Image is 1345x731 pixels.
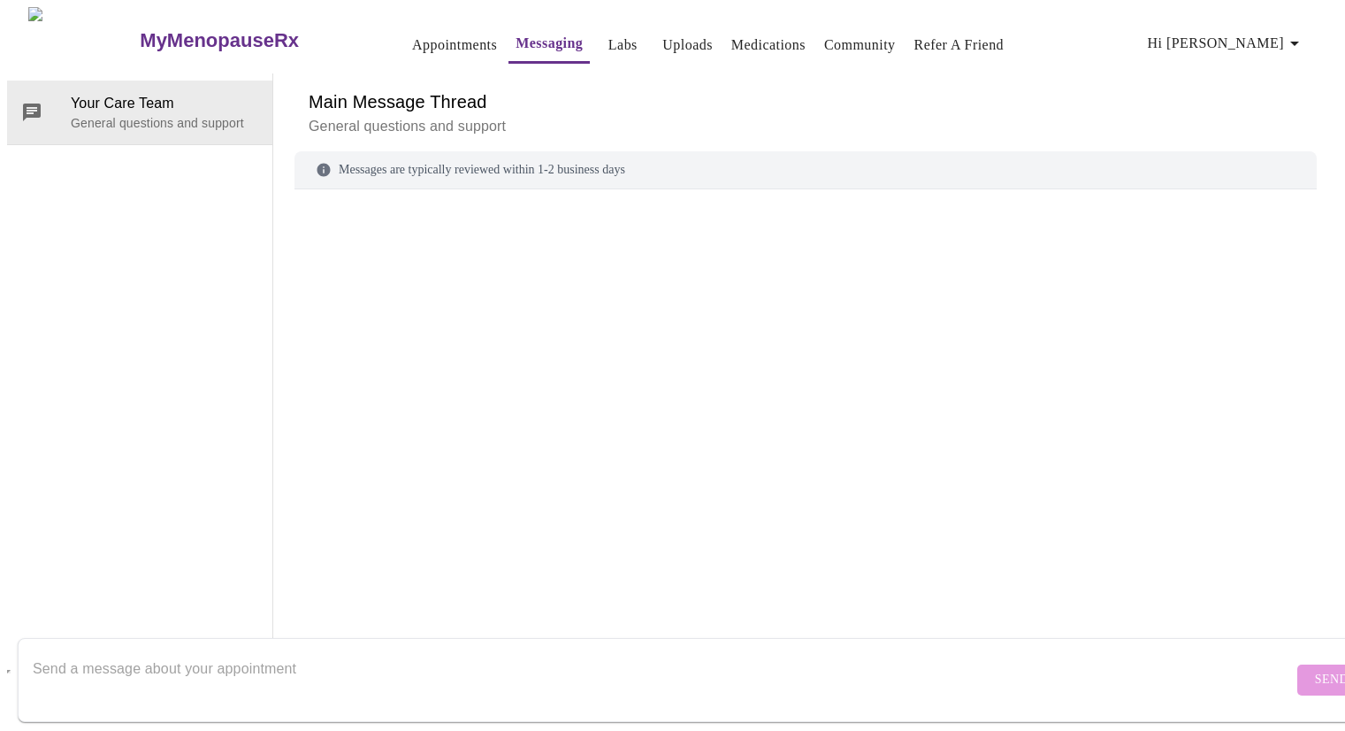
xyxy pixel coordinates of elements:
[140,29,299,52] h3: MyMenopauseRx
[71,114,258,132] p: General questions and support
[608,33,638,58] a: Labs
[508,26,590,64] button: Messaging
[655,27,720,63] button: Uploads
[724,27,813,63] button: Medications
[294,151,1317,189] div: Messages are typically reviewed within 1-2 business days
[662,33,713,58] a: Uploads
[7,81,272,144] div: Your Care TeamGeneral questions and support
[412,33,497,58] a: Appointments
[594,27,651,63] button: Labs
[1148,31,1305,56] span: Hi [PERSON_NAME]
[33,651,1293,708] textarea: Send a message about your appointment
[1141,26,1312,61] button: Hi [PERSON_NAME]
[914,33,1005,58] a: Refer a Friend
[71,93,258,114] span: Your Care Team
[309,88,1303,116] h6: Main Message Thread
[824,33,896,58] a: Community
[28,7,138,73] img: MyMenopauseRx Logo
[731,33,806,58] a: Medications
[516,31,583,56] a: Messaging
[817,27,903,63] button: Community
[405,27,504,63] button: Appointments
[907,27,1012,63] button: Refer a Friend
[309,116,1303,137] p: General questions and support
[138,10,370,72] a: MyMenopauseRx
